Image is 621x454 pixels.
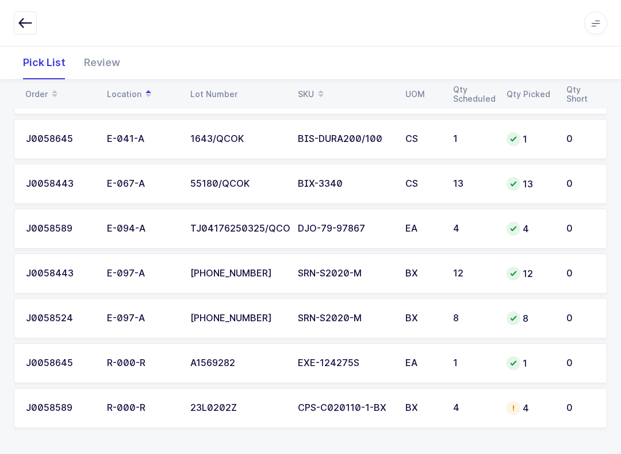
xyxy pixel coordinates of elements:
div: UOM [405,90,439,99]
div: Location [107,84,177,104]
div: Qty Scheduled [453,85,493,103]
div: 8 [507,311,553,325]
div: 8 [453,313,493,324]
div: 0 [566,224,595,234]
div: R-000-R [107,403,177,413]
div: 23L0202Z [190,403,284,413]
div: SRN-S2020-M [298,313,392,324]
div: 1 [453,358,493,368]
div: J0058589 [26,224,93,234]
div: TJ04176250325/QCOK [190,224,284,234]
div: [PHONE_NUMBER] [190,268,284,279]
div: DJO-79-97867 [298,224,392,234]
div: CPS-C020110-1-BX [298,403,392,413]
div: SRN-S2020-M [298,268,392,279]
div: J0058645 [26,134,93,144]
div: CS [405,134,439,144]
div: 0 [566,179,595,189]
div: EA [405,358,439,368]
div: 13 [453,179,493,189]
div: E-094-A [107,224,177,234]
div: SKU [298,84,392,104]
div: E-097-A [107,268,177,279]
div: 12 [507,267,553,280]
div: Qty Picked [507,90,553,99]
div: A1569282 [190,358,284,368]
div: BIS-DURA200/100 [298,134,392,144]
div: Lot Number [190,90,284,99]
div: Qty Short [566,85,596,103]
div: J0058443 [26,179,93,189]
div: J0058645 [26,358,93,368]
div: BX [405,403,439,413]
div: 0 [566,358,595,368]
div: 4 [507,401,553,415]
div: R-000-R [107,358,177,368]
div: 4 [507,222,553,236]
div: 0 [566,134,595,144]
div: Order [25,84,93,104]
div: 4 [453,224,493,234]
div: 1 [453,134,493,144]
div: 55180/QCOK [190,179,284,189]
div: BX [405,313,439,324]
div: CS [405,179,439,189]
div: 13 [507,177,553,191]
div: 12 [453,268,493,279]
div: 0 [566,403,595,413]
div: EXE-124275S [298,358,392,368]
div: J0058524 [26,313,93,324]
div: BIX-3340 [298,179,392,189]
div: 1643/QCOK [190,134,284,144]
div: 4 [453,403,493,413]
div: E-041-A [107,134,177,144]
div: J0058589 [26,403,93,413]
div: EA [405,224,439,234]
div: 1 [507,132,553,146]
div: 0 [566,313,595,324]
div: E-067-A [107,179,177,189]
div: [PHONE_NUMBER] [190,313,284,324]
div: E-097-A [107,313,177,324]
div: J0058443 [26,268,93,279]
div: Pick List [14,46,75,79]
div: 0 [566,268,595,279]
div: Review [75,46,129,79]
div: BX [405,268,439,279]
div: 1 [507,356,553,370]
